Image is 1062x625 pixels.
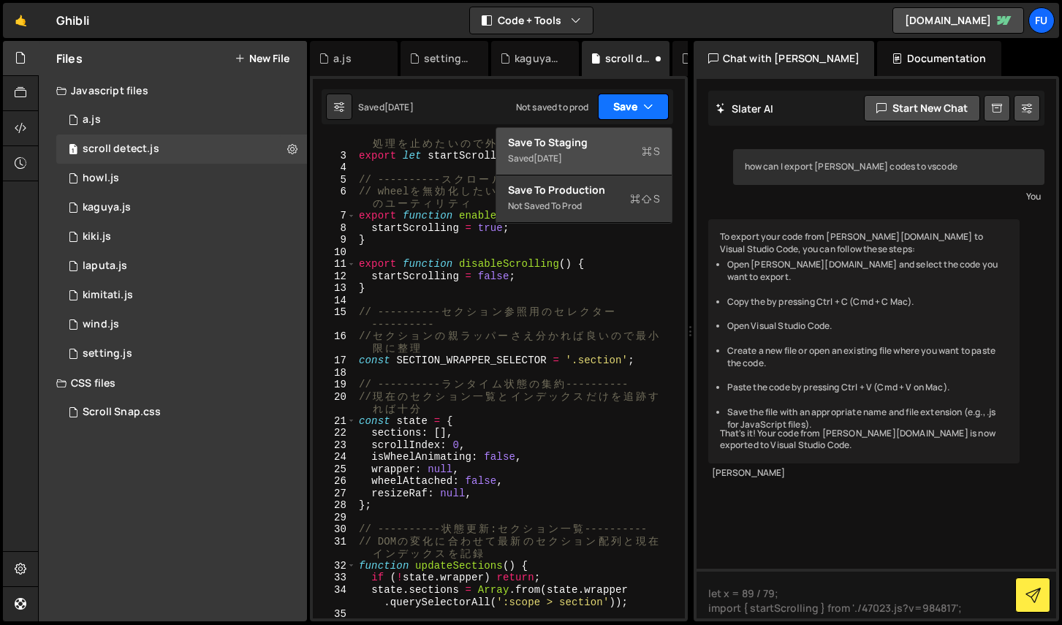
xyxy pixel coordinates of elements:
div: 7 [313,210,356,222]
div: 25 [313,463,356,476]
a: 🤙 [3,3,39,38]
div: 3 [313,150,356,162]
div: Saved [358,101,414,113]
div: To export your code from [PERSON_NAME][DOMAIN_NAME] to Visual Studio Code, you can follow these s... [708,219,1020,463]
div: 29 [313,512,356,524]
button: Code + Tools [470,7,593,34]
div: Saved [508,150,660,167]
div: [DATE] [534,152,562,164]
button: Save to ProductionS Not saved to prod [496,175,672,223]
div: Ghibli [56,12,89,29]
li: Open [PERSON_NAME][DOMAIN_NAME] and select the code you want to export. [727,259,1009,284]
div: 17069/47029.js [56,164,307,193]
div: 17069/47031.js [56,222,307,251]
div: 17069/47026.js [56,310,307,339]
div: 34 [313,584,356,608]
div: 10 [313,246,356,259]
button: Save to StagingS Saved[DATE] [496,128,672,175]
button: Start new chat [864,95,980,121]
div: kaguya.js [83,201,131,214]
li: Create a new file or open an existing file where you want to paste the code. [727,345,1009,370]
div: 2 [313,126,356,150]
div: 12 [313,270,356,283]
div: 17069/47030.js [56,193,307,222]
button: Save [598,94,669,120]
div: kaguya.js [515,51,561,66]
div: 17069/46978.js [56,281,307,310]
div: 17 [313,355,356,367]
div: 16 [313,330,356,355]
span: 1 [69,145,77,156]
div: 17069/47032.js [56,339,307,368]
div: 13 [313,282,356,295]
div: Not saved to prod [516,101,589,113]
div: kiki.js [83,230,111,243]
h2: Files [56,50,83,67]
div: 15 [313,306,356,330]
div: Not saved to prod [508,197,660,215]
div: laputa.js [83,260,127,273]
div: 17069/47023.js [56,135,307,164]
div: 14 [313,295,356,307]
span: S [630,192,660,206]
div: 19 [313,379,356,391]
div: a.js [333,51,352,66]
div: 17069/46980.css [56,398,307,427]
div: 5 [313,174,356,186]
div: [DATE] [384,101,414,113]
button: New File [235,53,289,64]
div: setting.js [83,347,132,360]
div: Save to Staging [508,135,660,150]
li: Paste the code by pressing Ctrl + V (Cmd + V on Mac). [727,382,1009,394]
div: 20 [313,391,356,415]
div: 21 [313,415,356,428]
div: Chat with [PERSON_NAME] [694,41,875,76]
div: 26 [313,475,356,488]
div: a.js [83,113,101,126]
div: 23 [313,439,356,452]
div: how can I export [PERSON_NAME] codes to vscode [733,149,1045,185]
a: Fu [1028,7,1055,34]
div: 4 [313,162,356,174]
div: Documentation [877,41,1001,76]
div: scroll detect.js [83,143,159,156]
div: setting.js [424,51,471,66]
div: 28 [313,499,356,512]
div: 30 [313,523,356,536]
li: Copy the by pressing Ctrl + C (Cmd + C Mac). [727,296,1009,308]
div: 32 [313,560,356,572]
div: You [737,189,1042,204]
div: 18 [313,367,356,379]
div: 31 [313,536,356,560]
div: 8 [313,222,356,235]
div: 24 [313,451,356,463]
div: howl.js [83,172,119,185]
div: Scroll Snap.css [83,406,161,419]
div: kimitati.js [83,289,133,302]
div: wind.js [83,318,119,331]
a: [DOMAIN_NAME] [892,7,1024,34]
div: CSS files [39,368,307,398]
h2: Slater AI [716,102,774,115]
div: 17069/47065.js [56,105,307,135]
li: Save the file with an appropriate name and file extension (e.g., .js for JavaScript files). [727,406,1009,431]
li: Open Visual Studio Code. [727,320,1009,333]
div: 11 [313,258,356,270]
div: 9 [313,234,356,246]
div: [PERSON_NAME] [712,467,1017,480]
div: 27 [313,488,356,500]
div: Save to Production [508,183,660,197]
div: 35 [313,608,356,621]
div: Javascript files [39,76,307,105]
div: 6 [313,186,356,210]
div: 22 [313,427,356,439]
div: scroll detect.js [605,51,652,66]
span: S [642,144,660,159]
div: 33 [313,572,356,584]
div: 17069/47028.js [56,251,307,281]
